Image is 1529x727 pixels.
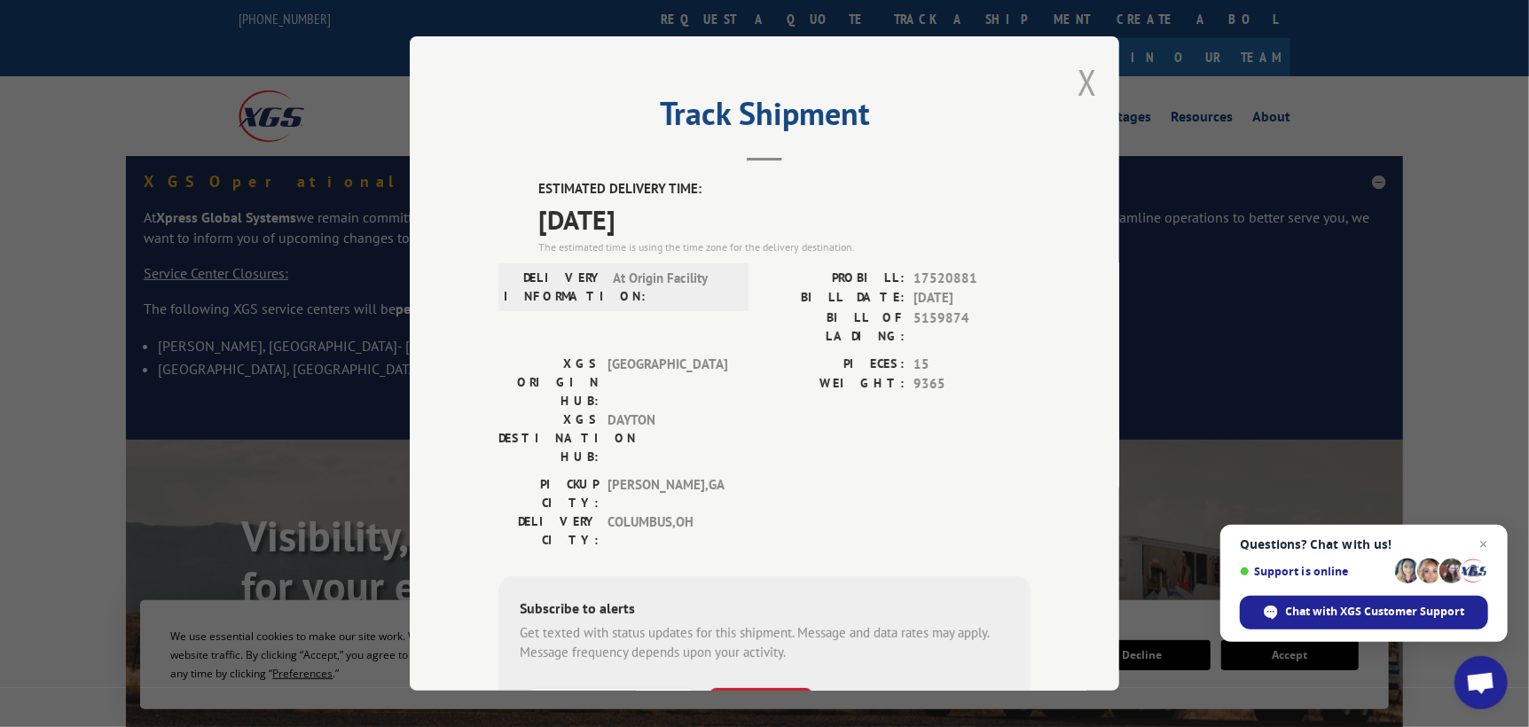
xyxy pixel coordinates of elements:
span: [PERSON_NAME] , GA [608,475,727,512]
input: Phone Number [527,688,695,725]
span: DAYTON [608,410,727,466]
label: WEIGHT: [764,374,905,395]
span: COLUMBUS , OH [608,512,727,550]
span: 9365 [913,374,1031,395]
label: BILL DATE: [764,288,905,309]
button: SUBSCRIBE [710,688,812,725]
span: Support is online [1240,565,1389,578]
span: [DATE] [538,199,1031,239]
div: Subscribe to alerts [520,598,1009,623]
span: Questions? Chat with us! [1240,537,1488,551]
span: Chat with XGS Customer Support [1286,604,1465,620]
label: XGS ORIGIN HUB: [498,355,599,410]
label: DELIVERY CITY: [498,512,599,550]
label: PIECES: [764,355,905,375]
label: DELIVERY INFORMATION: [504,269,604,306]
span: [DATE] [913,288,1031,309]
span: Chat with XGS Customer Support [1240,596,1488,629]
label: XGS DESTINATION HUB: [498,410,599,466]
span: 17520881 [913,269,1031,289]
span: At Origin Facility [613,269,733,306]
button: Close modal [1078,59,1097,106]
div: The estimated time is using the time zone for the delivery destination. [538,239,1031,255]
span: 15 [913,355,1031,375]
label: ESTIMATED DELIVERY TIME: [538,179,1031,199]
label: PICKUP CITY: [498,475,599,512]
div: Get texted with status updates for this shipment. Message and data rates may apply. Message frequ... [520,623,1009,663]
span: [GEOGRAPHIC_DATA] [608,355,727,410]
a: Open chat [1455,656,1508,709]
label: PROBILL: [764,269,905,289]
label: BILL OF LADING: [764,309,905,346]
span: 5159874 [913,309,1031,346]
h2: Track Shipment [498,101,1031,135]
